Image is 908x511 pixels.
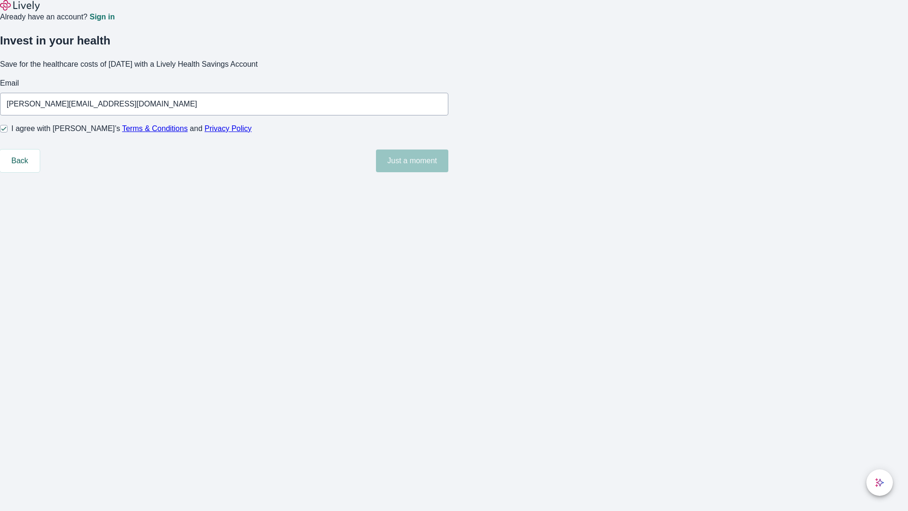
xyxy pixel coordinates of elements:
[205,124,252,132] a: Privacy Policy
[89,13,114,21] a: Sign in
[11,123,252,134] span: I agree with [PERSON_NAME]’s and
[875,478,884,487] svg: Lively AI Assistant
[866,469,893,496] button: chat
[122,124,188,132] a: Terms & Conditions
